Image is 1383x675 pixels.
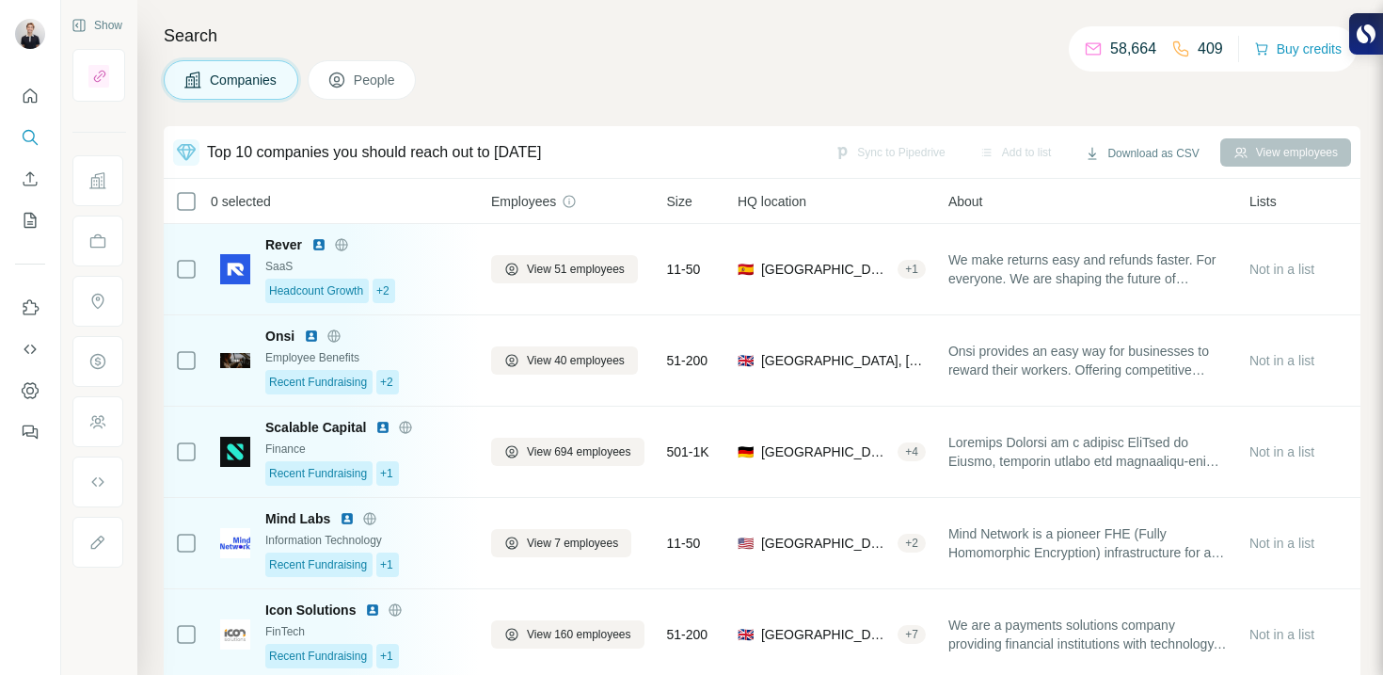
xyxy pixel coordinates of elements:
[304,329,319,344] img: LinkedIn logo
[265,601,356,619] span: Icon Solutions
[898,626,926,643] div: + 7
[761,534,890,553] span: [GEOGRAPHIC_DATA], [US_STATE]
[210,71,278,89] span: Companies
[340,511,355,526] img: LinkedIn logo
[265,258,469,275] div: SaaS
[269,556,367,573] span: Recent Fundraising
[265,349,469,366] div: Employee Benefits
[15,332,45,366] button: Use Surfe API
[265,623,469,640] div: FinTech
[15,79,45,113] button: Quick start
[738,260,754,279] span: 🇪🇸
[738,192,806,211] span: HQ location
[948,342,1227,379] span: Onsi provides an easy way for businesses to reward their workers. Offering competitive benefits a...
[1249,444,1314,459] span: Not in a list
[269,648,367,665] span: Recent Fundraising
[491,438,644,466] button: View 694 employees
[738,351,754,370] span: 🇬🇧
[1249,536,1314,551] span: Not in a list
[164,23,1360,49] h4: Search
[15,121,45,154] button: Search
[527,443,631,460] span: View 694 employees
[211,192,271,211] span: 0 selected
[15,19,45,49] img: Avatar
[898,535,926,552] div: + 2
[738,534,754,553] span: 🇺🇸
[265,235,302,254] span: Rever
[207,141,541,164] div: Top 10 companies you should reach out to [DATE]
[491,192,556,211] span: Employees
[491,255,638,283] button: View 51 employees
[1249,192,1277,211] span: Lists
[761,625,890,644] span: [GEOGRAPHIC_DATA], [GEOGRAPHIC_DATA], [GEOGRAPHIC_DATA]
[311,237,326,252] img: LinkedIn logo
[265,327,294,346] span: Onsi
[667,534,701,553] span: 11-50
[365,603,380,618] img: LinkedIn logo
[380,465,393,482] span: +1
[269,374,367,391] span: Recent Fundraising
[15,203,45,237] button: My lists
[491,529,631,557] button: View 7 employees
[667,442,709,461] span: 501-1K
[738,442,754,461] span: 🇩🇪
[527,626,631,643] span: View 160 employees
[58,11,135,40] button: Show
[1072,139,1212,168] button: Download as CSV
[380,374,393,391] span: +2
[220,353,250,369] img: Logo of Onsi
[220,619,250,650] img: Logo of Icon Solutions
[1110,38,1156,60] p: 58,664
[1249,627,1314,642] span: Not in a list
[761,260,890,279] span: [GEOGRAPHIC_DATA], Community of [GEOGRAPHIC_DATA]
[265,418,366,437] span: Scalable Capital
[667,260,701,279] span: 11-50
[15,162,45,196] button: Enrich CSV
[948,616,1227,653] span: We are a payments solutions company providing financial institutions with technology, payments su...
[1254,36,1342,62] button: Buy credits
[491,620,644,649] button: View 160 employees
[220,254,250,284] img: Logo of Rever
[527,261,625,278] span: View 51 employees
[667,351,708,370] span: 51-200
[15,374,45,408] button: Dashboard
[948,524,1227,562] span: Mind Network is a pioneer FHE (Fully Homomorphic Encryption) infrastructure for a Fully Encrypted...
[220,437,250,467] img: Logo of Scalable Capital
[527,352,625,369] span: View 40 employees
[265,441,469,458] div: Finance
[761,442,890,461] span: [GEOGRAPHIC_DATA], [GEOGRAPHIC_DATA]
[269,282,363,299] span: Headcount Growth
[220,528,250,558] img: Logo of Mind Labs
[491,346,638,375] button: View 40 employees
[15,415,45,449] button: Feedback
[898,443,926,460] div: + 4
[948,192,983,211] span: About
[1249,262,1314,277] span: Not in a list
[527,535,618,552] span: View 7 employees
[380,648,393,665] span: +1
[738,625,754,644] span: 🇬🇧
[15,291,45,325] button: Use Surfe on LinkedIn
[761,351,926,370] span: [GEOGRAPHIC_DATA], [GEOGRAPHIC_DATA], [GEOGRAPHIC_DATA]
[375,420,390,435] img: LinkedIn logo
[667,192,692,211] span: Size
[265,509,330,528] span: Mind Labs
[667,625,708,644] span: 51-200
[948,250,1227,288] span: We make returns easy and refunds faster. For everyone. We are shaping the future of eCommerce bri...
[1249,353,1314,368] span: Not in a list
[265,532,469,549] div: Information Technology
[269,465,367,482] span: Recent Fundraising
[898,261,926,278] div: + 1
[376,282,389,299] span: +2
[380,556,393,573] span: +1
[354,71,397,89] span: People
[948,433,1227,471] span: Loremips Dolorsi am c adipisc EliTsed do Eiusmo, temporin utlabo etd magnaaliqu-enima minimvenia ...
[1198,38,1223,60] p: 409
